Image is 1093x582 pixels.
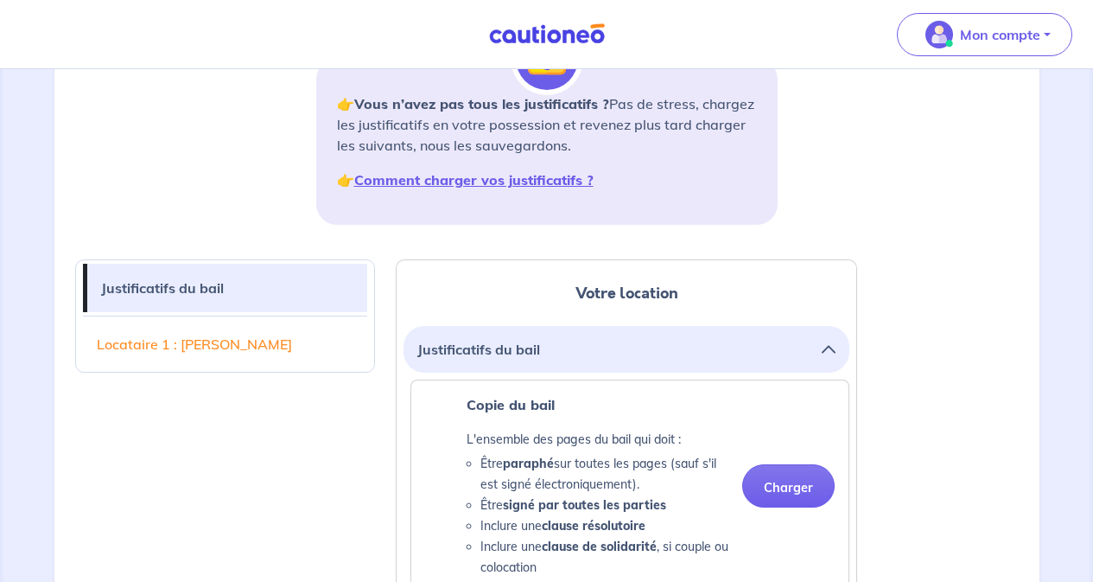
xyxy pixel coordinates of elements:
[480,536,728,578] li: Inclure une , si couple ou colocation
[960,24,1040,45] p: Mon compte
[87,264,368,312] a: Justificatifs du bail
[482,23,612,45] img: Cautioneo
[337,169,757,190] p: 👉
[83,320,368,368] a: Locataire 1 : [PERSON_NAME]
[417,333,836,366] button: Justificatifs du bail
[742,464,835,508] button: Charger
[542,539,657,554] strong: clause de solidarité
[480,495,728,515] li: Être
[503,497,666,513] strong: signé par toutes les parties
[354,171,594,189] a: Comment charger vos justificatifs ?
[354,95,609,112] strong: Vous n’avez pas tous les justificatifs ?
[467,429,728,450] p: L'ensemble des pages du bail qui doit :
[897,13,1072,56] button: illu_account_valid_menu.svgMon compte
[404,281,849,305] h2: Votre location
[542,518,645,534] strong: clause résolutoire
[337,93,757,156] p: 👉 Pas de stress, chargez les justificatifs en votre possession et revenez plus tard charger les s...
[480,453,728,495] li: Être sur toutes les pages (sauf s'il est signé électroniquement).
[503,456,554,471] strong: paraphé
[467,396,555,413] strong: Copie du bail
[480,515,728,536] li: Inclure une
[925,21,953,48] img: illu_account_valid_menu.svg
